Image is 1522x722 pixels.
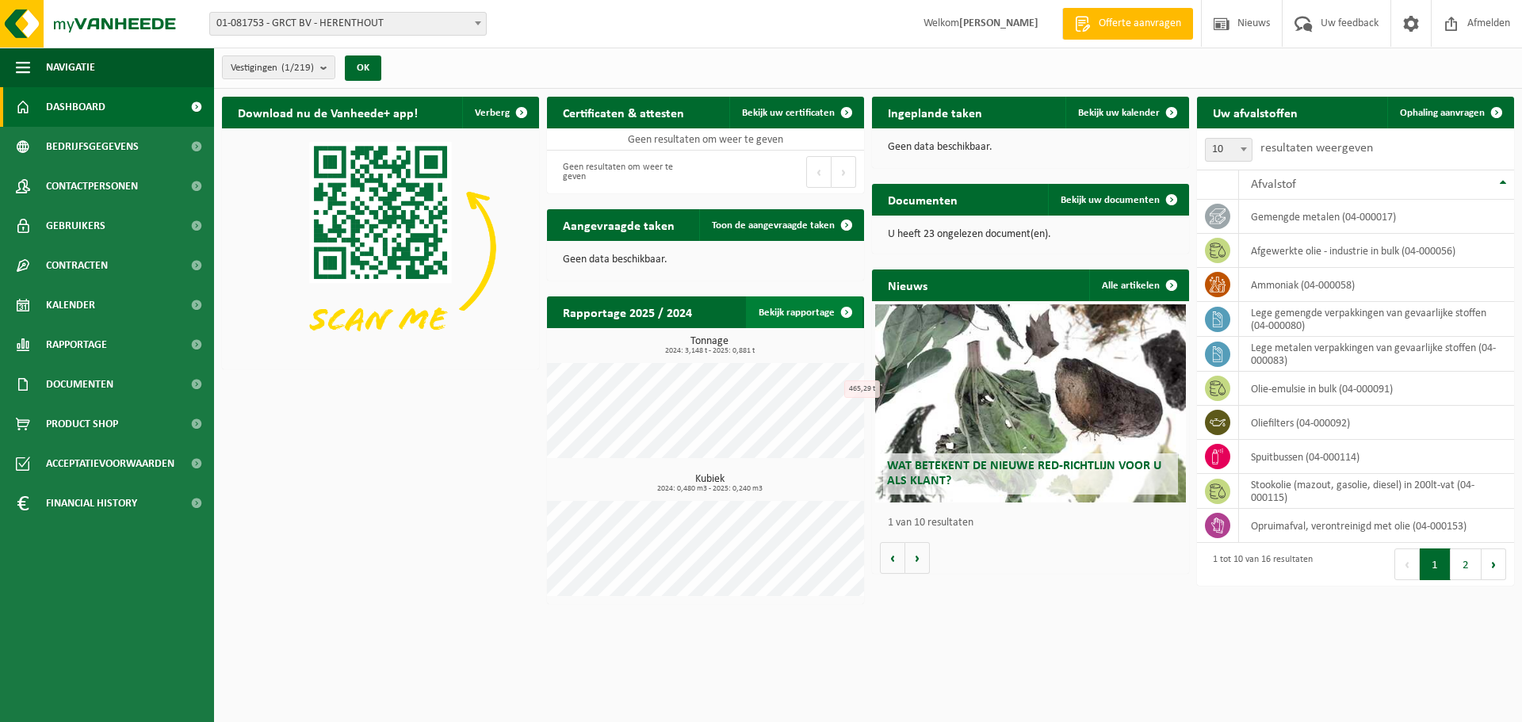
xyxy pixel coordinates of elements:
[1482,548,1506,580] button: Next
[880,542,905,574] button: Vorige
[1239,200,1514,234] td: gemengde metalen (04-000017)
[1420,548,1451,580] button: 1
[46,404,118,444] span: Product Shop
[46,166,138,206] span: Contactpersonen
[547,128,864,151] td: Geen resultaten om weer te geven
[888,518,1181,529] p: 1 van 10 resultaten
[555,485,864,493] span: 2024: 0,480 m3 - 2025: 0,240 m3
[231,56,314,80] span: Vestigingen
[475,108,510,118] span: Verberg
[555,155,698,189] div: Geen resultaten om weer te geven
[46,483,137,523] span: Financial History
[806,156,832,188] button: Previous
[1251,178,1296,191] span: Afvalstof
[46,325,107,365] span: Rapportage
[209,12,487,36] span: 01-081753 - GRCT BV - HERENTHOUT
[1239,440,1514,474] td: spuitbussen (04-000114)
[563,254,848,265] p: Geen data beschikbaar.
[222,128,539,366] img: Download de VHEPlus App
[1239,268,1514,302] td: ammoniak (04-000058)
[1239,474,1514,509] td: stookolie (mazout, gasolie, diesel) in 200lt-vat (04-000115)
[712,220,835,231] span: Toon de aangevraagde taken
[547,296,708,327] h2: Rapportage 2025 / 2024
[746,296,862,328] a: Bekijk rapportage
[46,285,95,325] span: Kalender
[888,229,1173,240] p: U heeft 23 ongelezen document(en).
[1260,142,1373,155] label: resultaten weergeven
[281,63,314,73] count: (1/219)
[872,269,943,300] h2: Nieuws
[1400,108,1485,118] span: Ophaling aanvragen
[1078,108,1160,118] span: Bekijk uw kalender
[1197,97,1314,128] h2: Uw afvalstoffen
[872,184,973,215] h2: Documenten
[1451,548,1482,580] button: 2
[555,474,864,493] h3: Kubiek
[832,156,856,188] button: Next
[959,17,1038,29] strong: [PERSON_NAME]
[46,48,95,87] span: Navigatie
[46,444,174,483] span: Acceptatievoorwaarden
[547,97,700,128] h2: Certificaten & attesten
[699,209,862,241] a: Toon de aangevraagde taken
[210,13,486,35] span: 01-081753 - GRCT BV - HERENTHOUT
[1387,97,1512,128] a: Ophaling aanvragen
[1089,269,1187,301] a: Alle artikelen
[547,209,690,240] h2: Aangevraagde taken
[46,87,105,127] span: Dashboard
[1061,195,1160,205] span: Bekijk uw documenten
[875,304,1186,502] a: Wat betekent de nieuwe RED-richtlijn voor u als klant?
[46,127,139,166] span: Bedrijfsgegevens
[1239,302,1514,337] td: lege gemengde verpakkingen van gevaarlijke stoffen (04-000080)
[905,542,930,574] button: Volgende
[1205,138,1252,162] span: 10
[46,246,108,285] span: Contracten
[46,365,113,404] span: Documenten
[1239,337,1514,372] td: lege metalen verpakkingen van gevaarlijke stoffen (04-000083)
[462,97,537,128] button: Verberg
[222,55,335,79] button: Vestigingen(1/219)
[46,206,105,246] span: Gebruikers
[1095,16,1185,32] span: Offerte aanvragen
[1062,8,1193,40] a: Offerte aanvragen
[887,460,1161,487] span: Wat betekent de nieuwe RED-richtlijn voor u als klant?
[844,380,880,398] div: 465,29 t
[872,97,998,128] h2: Ingeplande taken
[222,97,434,128] h2: Download nu de Vanheede+ app!
[345,55,381,81] button: OK
[1394,548,1420,580] button: Previous
[1065,97,1187,128] a: Bekijk uw kalender
[1206,139,1252,161] span: 10
[1239,509,1514,543] td: opruimafval, verontreinigd met olie (04-000153)
[555,347,864,355] span: 2024: 3,148 t - 2025: 0,881 t
[888,142,1173,153] p: Geen data beschikbaar.
[729,97,862,128] a: Bekijk uw certificaten
[1239,406,1514,440] td: oliefilters (04-000092)
[742,108,835,118] span: Bekijk uw certificaten
[1239,372,1514,406] td: olie-emulsie in bulk (04-000091)
[1205,547,1313,582] div: 1 tot 10 van 16 resultaten
[1048,184,1187,216] a: Bekijk uw documenten
[555,336,864,355] h3: Tonnage
[1239,234,1514,268] td: afgewerkte olie - industrie in bulk (04-000056)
